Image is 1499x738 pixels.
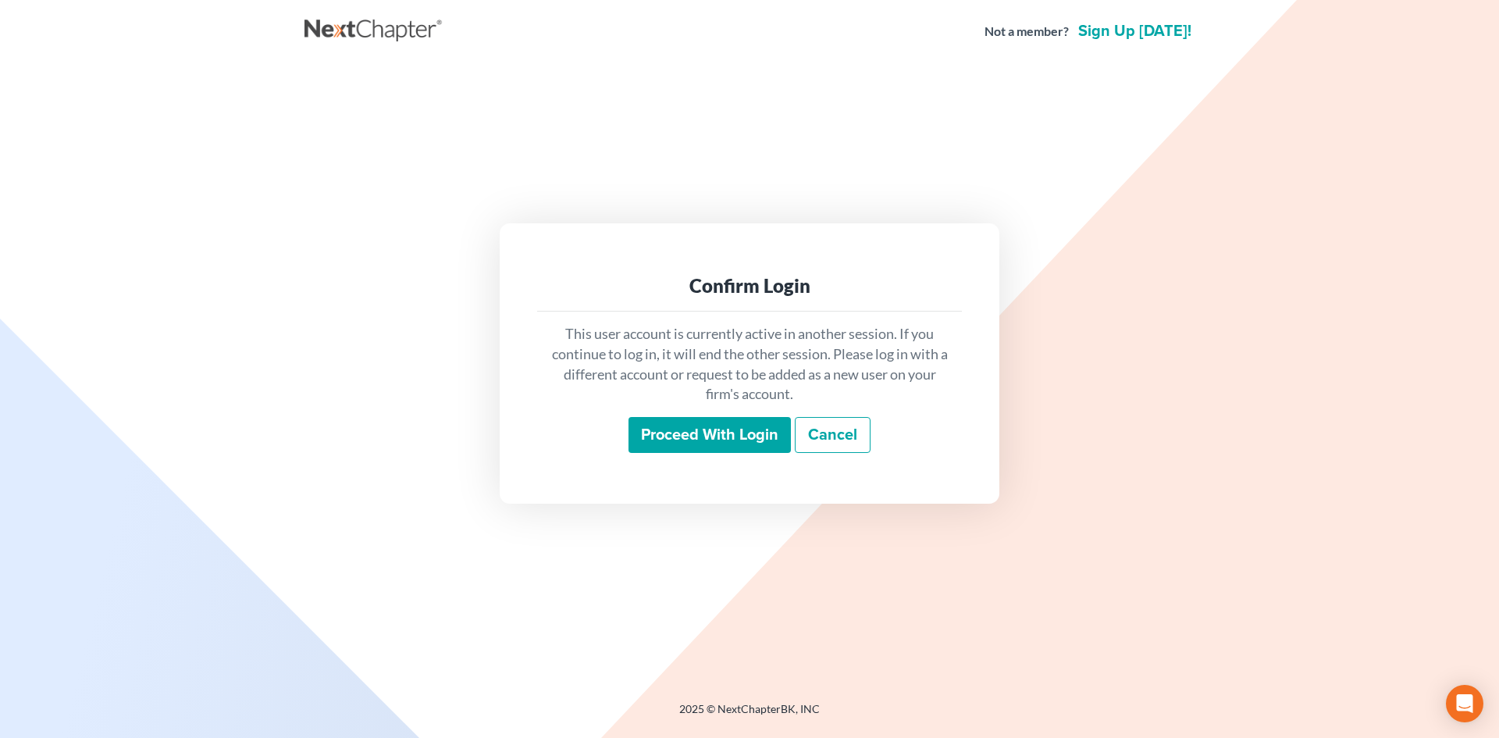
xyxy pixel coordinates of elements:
input: Proceed with login [628,417,791,453]
a: Cancel [795,417,871,453]
p: This user account is currently active in another session. If you continue to log in, it will end ... [550,324,949,405]
strong: Not a member? [984,23,1069,41]
div: Confirm Login [550,273,949,298]
div: 2025 © NextChapterBK, INC [304,701,1195,729]
a: Sign up [DATE]! [1075,23,1195,39]
div: Open Intercom Messenger [1446,685,1483,722]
